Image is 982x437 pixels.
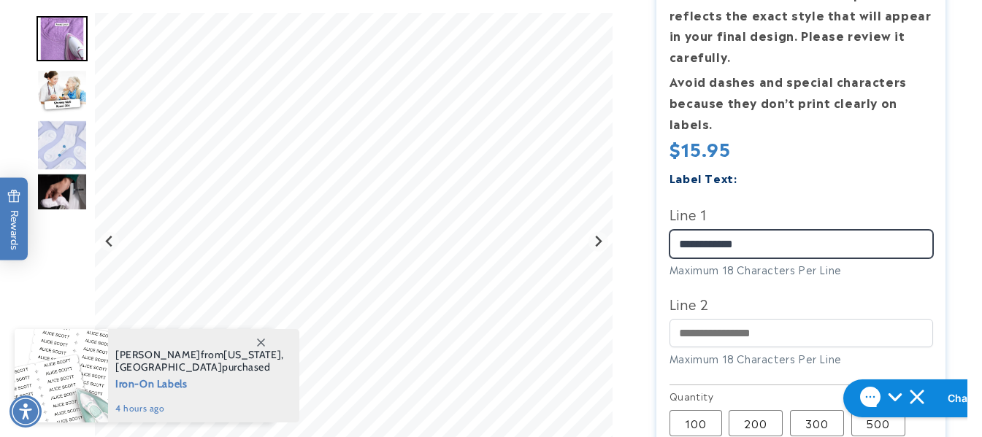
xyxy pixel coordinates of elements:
[115,402,284,415] span: 4 hours ago
[37,12,88,63] div: Go to slide 1
[670,389,715,403] legend: Quantity
[670,72,907,132] strong: Avoid dashes and special characters because they don’t print clearly on labels.
[670,135,731,161] span: $15.95
[37,66,88,117] div: Go to slide 2
[836,374,967,422] iframe: Gorgias live chat messenger
[670,292,933,315] label: Line 2
[670,169,737,186] label: Label Text:
[115,349,284,374] span: from , purchased
[115,360,222,374] span: [GEOGRAPHIC_DATA]
[100,231,120,251] button: Go to last slide
[670,262,933,277] div: Maximum 18 Characters Per Line
[115,348,201,361] span: [PERSON_NAME]
[7,189,21,250] span: Rewards
[37,119,88,170] div: Go to slide 3
[37,69,88,114] img: Nurse with an elderly woman and an iron on label
[851,410,905,436] label: 500
[670,410,722,436] label: 100
[790,410,844,436] label: 300
[670,351,933,366] div: Maximum 18 Characters Per Line
[115,374,284,392] span: Iron-On Labels
[37,15,88,61] img: Iron on name label being ironed to shirt
[9,395,42,428] div: Accessibility Menu
[670,202,933,225] label: Line 1
[729,410,783,436] label: 200
[37,119,88,170] img: Nursing Home Iron-On - Label Land
[7,5,177,43] button: Gorgias live chat
[223,348,281,361] span: [US_STATE]
[588,231,608,251] button: Next slide
[112,17,174,31] h1: Chat with us
[37,172,88,223] div: Go to slide 4
[37,172,88,223] img: Nursing Home Iron-On - Label Land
